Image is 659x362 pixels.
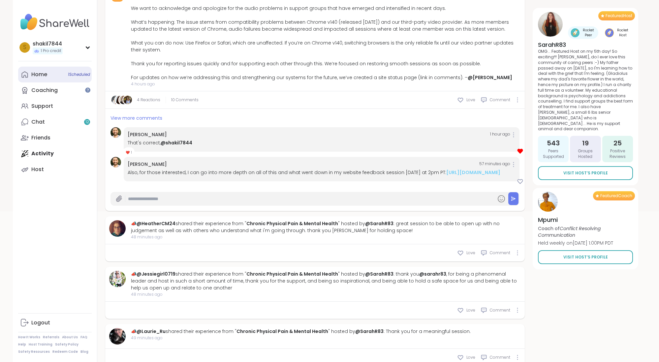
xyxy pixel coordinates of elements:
[18,130,92,146] a: Friends
[85,119,89,125] span: 12
[246,271,338,277] a: Chronic Physical Pain & Mental Health
[18,11,92,34] img: ShareWell Nav Logo
[55,342,78,347] a: Safety Policy
[563,170,608,176] span: Visit Host’s Profile
[131,335,471,341] span: 49 minutes ago
[490,307,510,313] span: Comment
[468,74,512,81] a: @[PERSON_NAME]
[161,139,192,146] a: @shakil7844
[18,349,50,354] a: Safety Resources
[128,169,516,176] div: Also, for those interested, I can go into more depth on all of this and what went down in my webs...
[31,87,58,94] div: Coaching
[80,349,88,354] a: Blog
[131,81,521,87] span: 4 hours ago
[31,71,47,78] div: Home
[581,28,596,38] span: Rocket Peer
[613,138,622,148] span: 25
[80,335,87,340] a: FAQ
[490,250,510,256] span: Comment
[31,166,44,173] div: Host
[41,48,61,54] span: 1 Pro credit
[563,254,608,260] span: Visit Host’s Profile
[582,138,589,148] span: 19
[115,96,124,104] img: cececheng
[490,131,510,138] span: 1 hour ago
[538,216,633,224] h4: Mpumi
[131,150,132,155] span: 1
[171,97,199,103] span: 10 Comments
[110,127,121,138] img: brett
[355,328,384,335] a: @SarahR83
[18,335,40,340] a: How It Works
[111,96,120,104] img: amyvaninetti
[131,328,471,335] div: 📣 shared their experience from " " hosted by : Thank you for a meaningful session.
[606,13,632,18] span: Featured Host
[29,342,52,347] a: Host Training
[538,225,633,238] p: Coach of
[110,157,121,167] img: brett
[538,49,633,132] p: OMG... Featured Host on my 5th day! So exciting!!! [PERSON_NAME], do I ever love this community o...
[109,271,126,287] img: Jessiegirl0719
[137,328,166,335] a: @Laurie_Ru
[600,193,632,198] span: Featured Coach
[33,40,63,47] div: shakil7844
[236,328,328,335] a: Chronic Physical Pain & Mental Health
[365,271,393,277] a: @SarahR83
[85,87,90,93] iframe: Spotlight
[52,349,78,354] a: Redeem Code
[137,97,160,103] a: 4 Reactions
[128,139,516,146] div: That's correct,
[18,114,92,130] a: Chat12
[466,97,475,103] span: Love
[131,220,521,234] div: 📣 shared their experience from " " hosted by : great session to be able to open up with no judgem...
[109,328,126,345] img: Laurie_Ru
[490,97,510,103] span: Comment
[541,148,566,160] span: Peers Supported
[137,220,175,227] a: @HeatherCM24
[419,271,446,277] a: @sarahr83
[615,28,630,38] span: Rocket Host
[18,67,92,82] a: Home1Scheduled
[573,148,598,160] span: Groups Hosted
[446,169,500,176] a: [URL][DOMAIN_NAME]
[538,240,633,246] p: Held weekly on [DATE] 1:00PM PDT
[479,161,510,168] span: 57 minutes ago
[62,335,78,340] a: About Us
[466,307,475,313] span: Love
[538,12,563,37] img: SarahR83
[128,131,167,138] a: [PERSON_NAME]
[538,225,601,238] i: Conflict Resolving Communication
[131,271,521,291] div: 📣 shared their experience from " " hosted by : thank you , for being a phenomenal leader and host...
[538,41,633,49] h4: SarahR83
[18,98,92,114] a: Support
[137,271,175,277] a: @Jessiegirl0719
[365,220,393,227] a: @SarahR83
[571,28,580,37] img: Rocket Peer
[538,166,633,180] a: Visit Host’s Profile
[126,150,130,155] span: ❤️
[538,250,633,264] a: Visit Host’s Profile
[18,315,92,331] a: Logout
[131,234,521,240] span: 48 minutes ago
[466,354,475,360] span: Love
[31,103,53,110] div: Support
[109,220,126,237] img: HeatherCM24
[119,96,128,104] img: JonathanT
[18,342,26,347] a: Help
[110,115,162,121] span: View more comments
[547,138,560,148] span: 543
[605,148,630,160] span: Positive Reviews
[43,335,59,340] a: Referrals
[466,250,475,256] span: Love
[123,96,132,104] img: Mana
[23,43,26,52] span: s
[131,291,521,297] span: 48 minutes ago
[246,220,338,227] a: Chronic Physical Pain & Mental Health
[18,82,92,98] a: Coaching
[490,354,510,360] span: Comment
